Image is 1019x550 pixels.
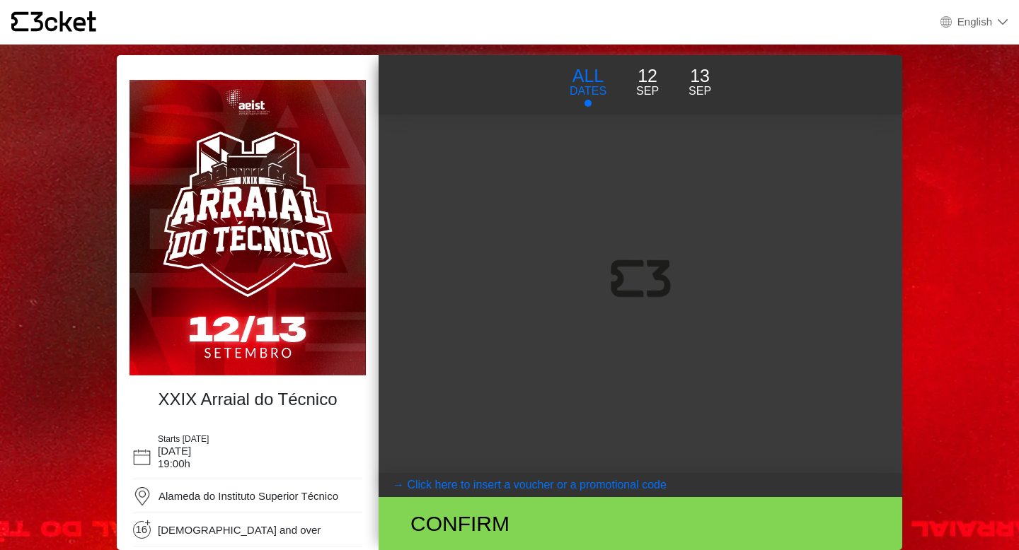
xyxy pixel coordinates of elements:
span: Starts [DATE] [158,434,209,444]
span: Alameda do Instituto Superior Técnico [159,490,338,502]
button: 13 Sep [674,62,726,100]
span: 16 [136,523,152,539]
button: → Click here to insert a voucher or a promotional code [379,473,902,497]
span: [DEMOGRAPHIC_DATA] and over [158,524,321,537]
p: DATES [570,83,606,100]
img: e49d6b16d0b2489fbe161f82f243c176.webp [129,80,366,375]
button: Confirm [379,497,902,550]
coupontext: Click here to insert a voucher or a promotional code [407,479,666,491]
p: ALL [570,63,606,90]
button: 12 Sep [621,62,674,100]
button: ALL DATES [555,62,621,107]
h4: XXIX Arraial do Técnico [137,390,359,410]
p: Sep [689,83,711,100]
div: Confirm [400,508,720,539]
p: 13 [689,63,711,90]
p: Sep [636,83,659,100]
g: {' '} [11,12,28,32]
span: [DATE] 19:00h [158,445,191,469]
span: + [144,519,151,526]
arrow: → [393,476,404,493]
p: 12 [636,63,659,90]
